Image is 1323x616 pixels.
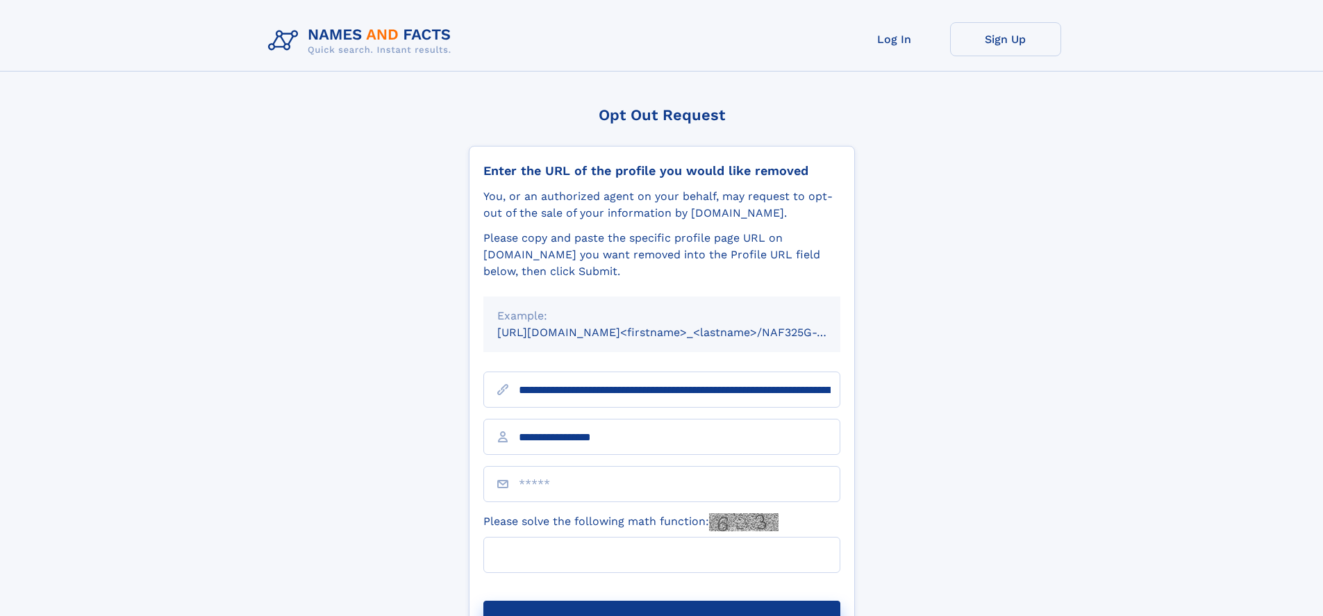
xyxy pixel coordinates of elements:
a: Log In [839,22,950,56]
div: You, or an authorized agent on your behalf, may request to opt-out of the sale of your informatio... [483,188,840,222]
label: Please solve the following math function: [483,513,779,531]
img: Logo Names and Facts [263,22,463,60]
div: Example: [497,308,826,324]
small: [URL][DOMAIN_NAME]<firstname>_<lastname>/NAF325G-xxxxxxxx [497,326,867,339]
div: Please copy and paste the specific profile page URL on [DOMAIN_NAME] you want removed into the Pr... [483,230,840,280]
div: Opt Out Request [469,106,855,124]
a: Sign Up [950,22,1061,56]
div: Enter the URL of the profile you would like removed [483,163,840,178]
